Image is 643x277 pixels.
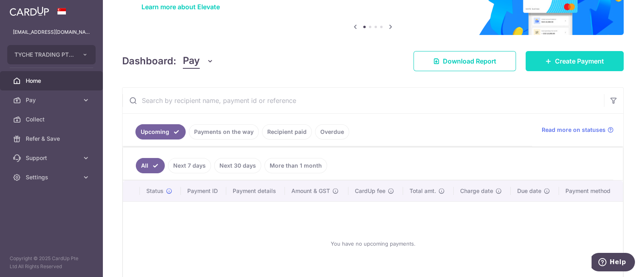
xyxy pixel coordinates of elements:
[443,56,496,66] span: Download Report
[559,181,623,201] th: Payment method
[315,124,349,140] a: Overdue
[14,51,74,59] span: TYCHE TRADING PTE. LTD.
[181,181,226,201] th: Payment ID
[460,187,493,195] span: Charge date
[183,53,200,69] span: Pay
[146,187,164,195] span: Status
[122,54,176,68] h4: Dashboard:
[135,124,186,140] a: Upcoming
[262,124,312,140] a: Recipient paid
[10,6,49,16] img: CardUp
[264,158,327,173] a: More than 1 month
[592,253,635,273] iframe: Opens a widget where you can find more information
[26,96,79,104] span: Pay
[123,88,604,113] input: Search by recipient name, payment id or reference
[291,187,330,195] span: Amount & GST
[136,158,165,173] a: All
[414,51,516,71] a: Download Report
[26,173,79,181] span: Settings
[26,77,79,85] span: Home
[555,56,604,66] span: Create Payment
[26,135,79,143] span: Refer & Save
[168,158,211,173] a: Next 7 days
[189,124,259,140] a: Payments on the way
[26,115,79,123] span: Collect
[542,126,614,134] a: Read more on statuses
[214,158,261,173] a: Next 30 days
[13,28,90,36] p: [EMAIL_ADDRESS][DOMAIN_NAME]
[141,3,220,11] a: Learn more about Elevate
[26,154,79,162] span: Support
[183,53,214,69] button: Pay
[7,45,96,64] button: TYCHE TRADING PTE. LTD.
[526,51,624,71] a: Create Payment
[410,187,436,195] span: Total amt.
[226,181,285,201] th: Payment details
[355,187,385,195] span: CardUp fee
[542,126,606,134] span: Read more on statuses
[517,187,541,195] span: Due date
